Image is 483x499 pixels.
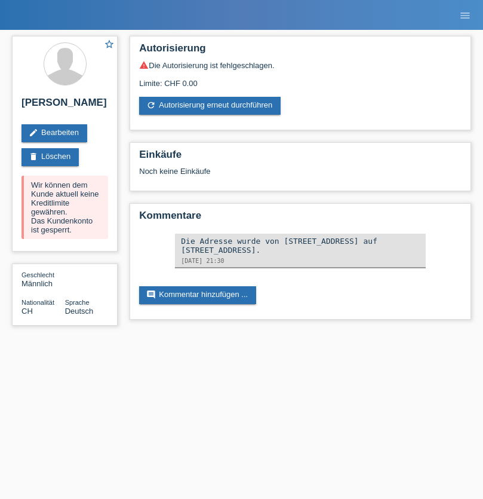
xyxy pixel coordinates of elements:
a: commentKommentar hinzufügen ... [139,286,256,304]
a: refreshAutorisierung erneut durchführen [139,97,281,115]
i: refresh [146,100,156,110]
div: Noch keine Einkäufe [139,167,462,185]
i: warning [139,60,149,70]
h2: Einkäufe [139,149,462,167]
a: star_border [104,39,115,51]
h2: [PERSON_NAME] [21,97,108,115]
div: Wir können dem Kunde aktuell keine Kreditlimite gewähren. Das Kundenkonto ist gesperrt. [21,176,108,239]
h2: Kommentare [139,210,462,228]
a: deleteLöschen [21,148,79,166]
a: menu [453,11,477,19]
i: star_border [104,39,115,50]
i: menu [459,10,471,22]
div: Die Adresse wurde von [STREET_ADDRESS] auf [STREET_ADDRESS]. [181,237,420,255]
span: Geschlecht [21,271,54,278]
span: Sprache [65,299,90,306]
span: Schweiz [21,307,33,316]
div: [DATE] 21:30 [181,258,420,264]
h2: Autorisierung [139,42,462,60]
i: delete [29,152,38,161]
div: Männlich [21,270,65,288]
a: editBearbeiten [21,124,87,142]
div: Die Autorisierung ist fehlgeschlagen. [139,60,462,70]
i: comment [146,290,156,299]
span: Deutsch [65,307,94,316]
span: Nationalität [21,299,54,306]
div: Limite: CHF 0.00 [139,70,462,88]
i: edit [29,128,38,137]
